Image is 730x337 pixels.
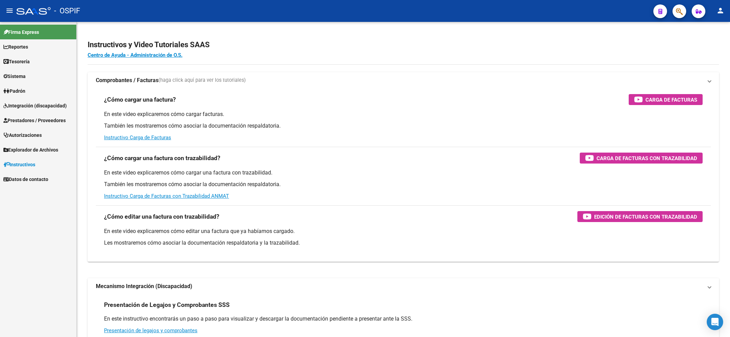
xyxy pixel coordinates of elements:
[104,95,176,104] h3: ¿Cómo cargar una factura?
[88,52,182,58] a: Centro de Ayuda - Administración de O.S.
[104,327,197,334] a: Presentación de legajos y comprobantes
[3,176,48,183] span: Datos de contacto
[88,89,719,262] div: Comprobantes / Facturas(haga click aquí para ver los tutoriales)
[3,131,42,139] span: Autorizaciones
[88,278,719,295] mat-expansion-panel-header: Mecanismo Integración (Discapacidad)
[54,3,80,18] span: - OSPIF
[104,122,703,130] p: También les mostraremos cómo asociar la documentación respaldatoria.
[104,111,703,118] p: En este video explicaremos cómo cargar facturas.
[597,154,697,163] span: Carga de Facturas con Trazabilidad
[594,212,697,221] span: Edición de Facturas con Trazabilidad
[577,211,703,222] button: Edición de Facturas con Trazabilidad
[707,314,723,330] div: Open Intercom Messenger
[629,94,703,105] button: Carga de Facturas
[104,181,703,188] p: También les mostraremos cómo asociar la documentación respaldatoria.
[104,239,703,247] p: Les mostraremos cómo asociar la documentación respaldatoria y la trazabilidad.
[3,117,66,124] span: Prestadores / Proveedores
[104,228,703,235] p: En este video explicaremos cómo editar una factura que ya habíamos cargado.
[104,134,171,141] a: Instructivo Carga de Facturas
[158,77,246,84] span: (haga click aquí para ver los tutoriales)
[3,43,28,51] span: Reportes
[104,153,220,163] h3: ¿Cómo cargar una factura con trazabilidad?
[3,161,35,168] span: Instructivos
[96,283,192,290] strong: Mecanismo Integración (Discapacidad)
[716,7,725,15] mat-icon: person
[104,300,230,310] h3: Presentación de Legajos y Comprobantes SSS
[3,102,67,109] span: Integración (discapacidad)
[3,73,26,80] span: Sistema
[645,95,697,104] span: Carga de Facturas
[3,28,39,36] span: Firma Express
[88,72,719,89] mat-expansion-panel-header: Comprobantes / Facturas(haga click aquí para ver los tutoriales)
[5,7,14,15] mat-icon: menu
[104,315,703,323] p: En este instructivo encontrarás un paso a paso para visualizar y descargar la documentación pendi...
[104,169,703,177] p: En este video explicaremos cómo cargar una factura con trazabilidad.
[88,38,719,51] h2: Instructivos y Video Tutoriales SAAS
[104,212,219,221] h3: ¿Cómo editar una factura con trazabilidad?
[96,77,158,84] strong: Comprobantes / Facturas
[3,146,58,154] span: Explorador de Archivos
[104,193,229,199] a: Instructivo Carga de Facturas con Trazabilidad ANMAT
[3,58,30,65] span: Tesorería
[580,153,703,164] button: Carga de Facturas con Trazabilidad
[3,87,25,95] span: Padrón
